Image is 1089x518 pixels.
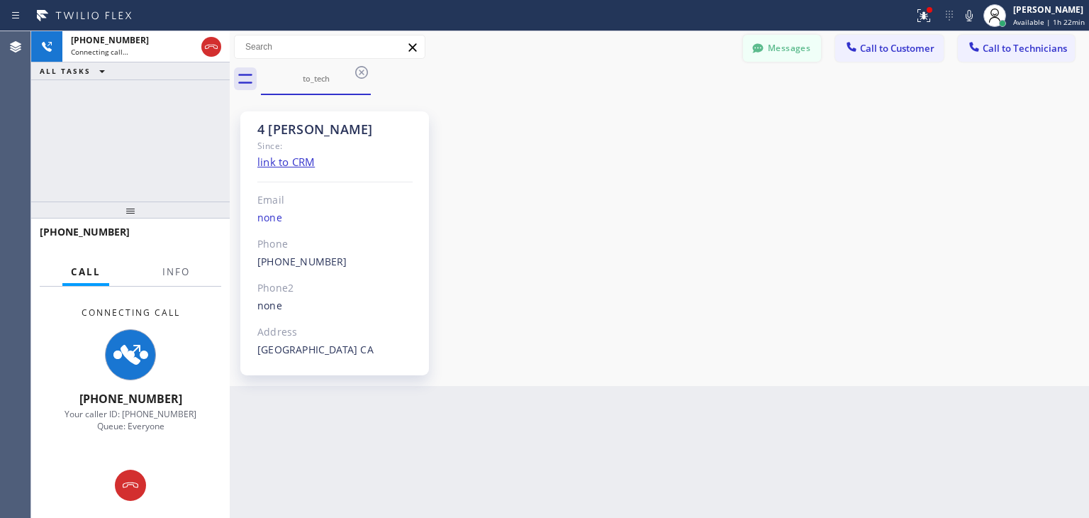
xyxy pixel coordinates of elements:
input: Search [235,35,425,58]
span: Call to Customer [860,42,934,55]
span: [PHONE_NUMBER] [40,225,130,238]
div: [GEOGRAPHIC_DATA] CA [257,342,413,358]
button: Call to Technicians [958,35,1075,62]
a: [PHONE_NUMBER] [257,255,347,268]
button: Info [154,258,199,286]
button: Hang up [201,37,221,57]
button: Messages [743,35,821,62]
span: Connecting call… [71,47,128,57]
div: Email [257,192,413,209]
button: Call [62,258,109,286]
div: [PERSON_NAME] [1013,4,1085,16]
span: Your caller ID: [PHONE_NUMBER] Queue: Everyone [65,408,196,432]
span: Call to Technicians [983,42,1067,55]
span: ALL TASKS [40,66,91,76]
span: [PHONE_NUMBER] [71,34,149,46]
span: Call [71,265,101,278]
div: none [257,210,413,226]
button: Call to Customer [835,35,944,62]
span: Connecting Call [82,307,180,319]
span: Available | 1h 22min [1013,17,1085,27]
button: Hang up [115,470,146,501]
button: Mute [959,6,979,26]
div: 4 [PERSON_NAME] [257,121,413,138]
div: Since: [257,138,413,154]
div: none [257,298,413,314]
span: Info [162,265,190,278]
div: Phone [257,236,413,253]
a: link to CRM [257,155,315,169]
button: ALL TASKS [31,62,119,79]
div: Phone2 [257,280,413,297]
div: to_tech [262,73,369,84]
span: [PHONE_NUMBER] [79,391,182,407]
div: Address [257,324,413,341]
